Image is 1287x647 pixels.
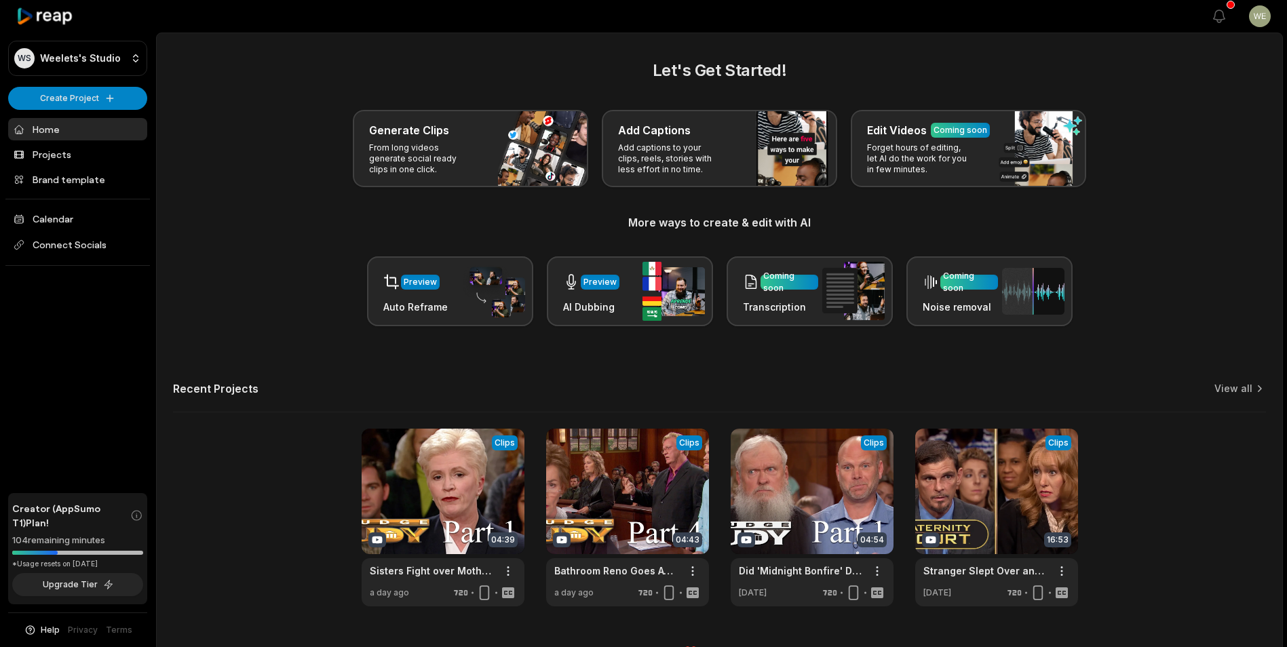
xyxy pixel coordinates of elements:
[40,52,121,64] p: Weelets's Studio
[867,122,927,138] h3: Edit Videos
[1002,268,1064,315] img: noise_removal.png
[173,58,1266,83] h2: Let's Get Started!
[822,262,885,320] img: transcription.png
[12,534,143,547] div: 104 remaining minutes
[14,48,35,68] div: WS
[618,142,723,175] p: Add captions to your clips, reels, stories with less effort in no time.
[12,573,143,596] button: Upgrade Tier
[404,276,437,288] div: Preview
[106,624,132,636] a: Terms
[554,564,679,578] a: Bathroom Reno Goes Awry! | Part 4
[923,300,998,314] h3: Noise removal
[173,214,1266,231] h3: More ways to create & edit with AI
[583,276,617,288] div: Preview
[12,559,143,569] div: *Usage resets on [DATE]
[383,300,448,314] h3: Auto Reframe
[8,233,147,257] span: Connect Socials
[8,143,147,165] a: Projects
[867,142,972,175] p: Forget hours of editing, let AI do the work for you in few minutes.
[8,168,147,191] a: Brand template
[763,270,815,294] div: Coming soon
[370,564,495,578] a: Sisters Fight over Mother’s Estate! | Part 1
[68,624,98,636] a: Privacy
[41,624,60,636] span: Help
[743,300,818,314] h3: Transcription
[8,208,147,230] a: Calendar
[24,624,60,636] button: Help
[1214,382,1252,395] a: View all
[173,382,258,395] h2: Recent Projects
[563,300,619,314] h3: AI Dubbing
[642,262,705,321] img: ai_dubbing.png
[739,564,864,578] a: Did 'Midnight Bonfire' Damage Neighbor's Fence? | Part 1
[8,87,147,110] button: Create Project
[369,122,449,138] h3: Generate Clips
[463,265,525,318] img: auto_reframe.png
[923,564,1048,578] a: Stranger Slept Over and Slept With Man's Girlfriend (Full Episode) | Paternity Court
[8,118,147,140] a: Home
[369,142,474,175] p: From long videos generate social ready clips in one click.
[618,122,691,138] h3: Add Captions
[12,501,130,530] span: Creator (AppSumo T1) Plan!
[943,270,995,294] div: Coming soon
[934,124,987,136] div: Coming soon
